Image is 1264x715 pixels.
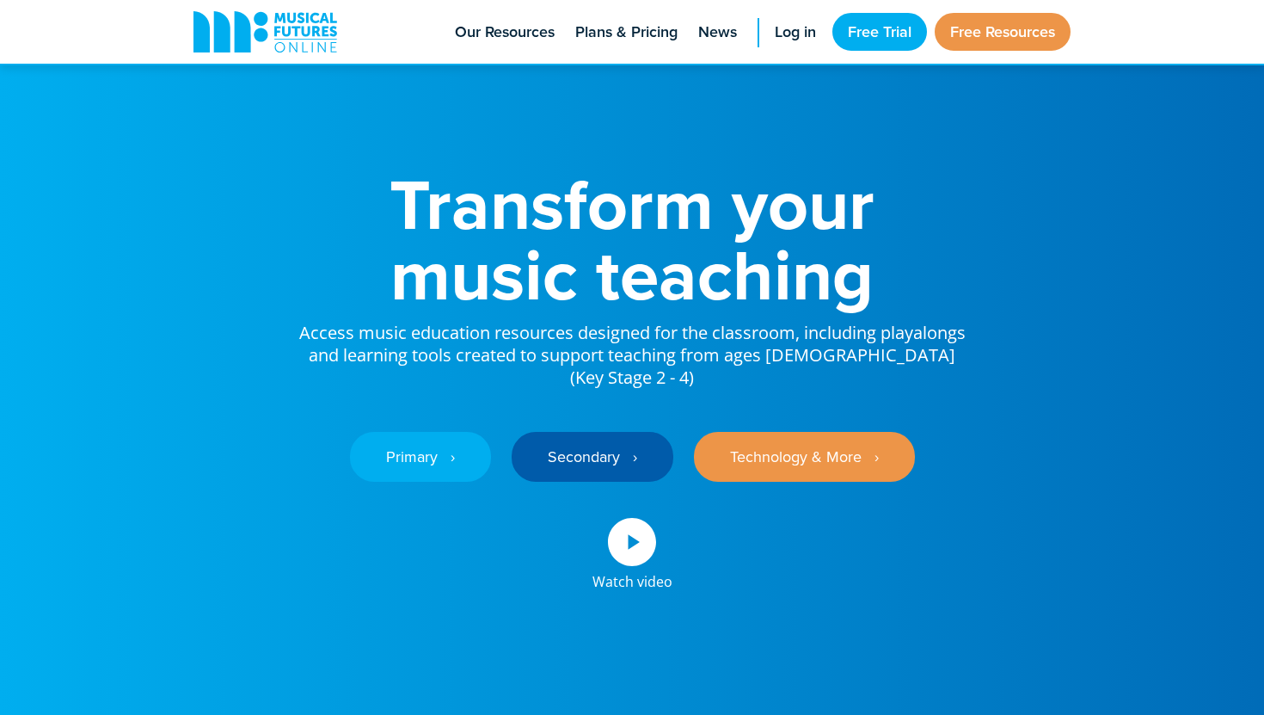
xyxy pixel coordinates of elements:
[694,432,915,482] a: Technology & More ‎‏‏‎ ‎ ›
[832,13,927,51] a: Free Trial
[512,432,673,482] a: Secondary ‎‏‏‎ ‎ ›
[698,21,737,44] span: News
[297,310,967,389] p: Access music education resources designed for the classroom, including playalongs and learning to...
[935,13,1071,51] a: Free Resources
[297,169,967,310] h1: Transform your music teaching
[592,566,672,589] div: Watch video
[350,432,491,482] a: Primary ‎‏‏‎ ‎ ›
[455,21,555,44] span: Our Resources
[575,21,678,44] span: Plans & Pricing
[775,21,816,44] span: Log in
